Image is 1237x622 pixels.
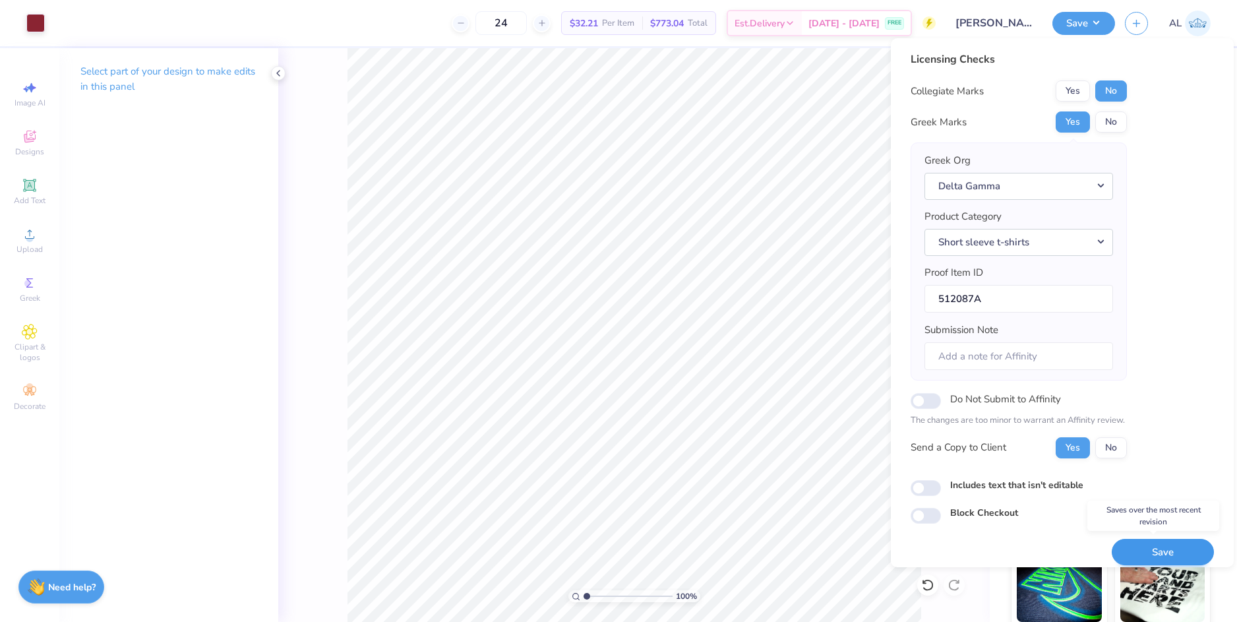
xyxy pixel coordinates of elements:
[911,51,1127,67] div: Licensing Checks
[950,478,1083,492] label: Includes text that isn't editable
[1052,12,1115,35] button: Save
[1017,556,1102,622] img: Glow in the Dark Ink
[80,64,257,94] p: Select part of your design to make edits in this panel
[15,98,45,108] span: Image AI
[911,440,1006,455] div: Send a Copy to Client
[924,265,983,280] label: Proof Item ID
[1169,11,1211,36] a: AL
[15,146,44,157] span: Designs
[924,173,1113,200] button: Delta Gamma
[1169,16,1182,31] span: AL
[475,11,527,35] input: – –
[1056,437,1090,458] button: Yes
[924,229,1113,256] button: Short sleeve t-shirts
[924,323,998,338] label: Submission Note
[570,16,598,30] span: $32.21
[808,16,880,30] span: [DATE] - [DATE]
[1185,11,1211,36] img: Alyzza Lydia Mae Sobrino
[1056,80,1090,102] button: Yes
[1112,539,1214,566] button: Save
[1095,80,1127,102] button: No
[20,293,40,303] span: Greek
[911,414,1127,427] p: The changes are too minor to warrant an Affinity review.
[1087,501,1219,531] div: Saves over the most recent revision
[924,209,1002,224] label: Product Category
[14,401,45,412] span: Decorate
[48,581,96,594] strong: Need help?
[688,16,708,30] span: Total
[650,16,684,30] span: $773.04
[1056,111,1090,133] button: Yes
[911,84,984,99] div: Collegiate Marks
[950,506,1018,520] label: Block Checkout
[924,153,971,168] label: Greek Org
[14,195,45,206] span: Add Text
[1095,111,1127,133] button: No
[602,16,634,30] span: Per Item
[676,590,697,602] span: 100 %
[1095,437,1127,458] button: No
[735,16,785,30] span: Est. Delivery
[7,342,53,363] span: Clipart & logos
[16,244,43,255] span: Upload
[888,18,901,28] span: FREE
[946,10,1042,36] input: Untitled Design
[924,342,1113,371] input: Add a note for Affinity
[1120,556,1205,622] img: Water based Ink
[950,390,1061,408] label: Do Not Submit to Affinity
[911,115,967,130] div: Greek Marks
